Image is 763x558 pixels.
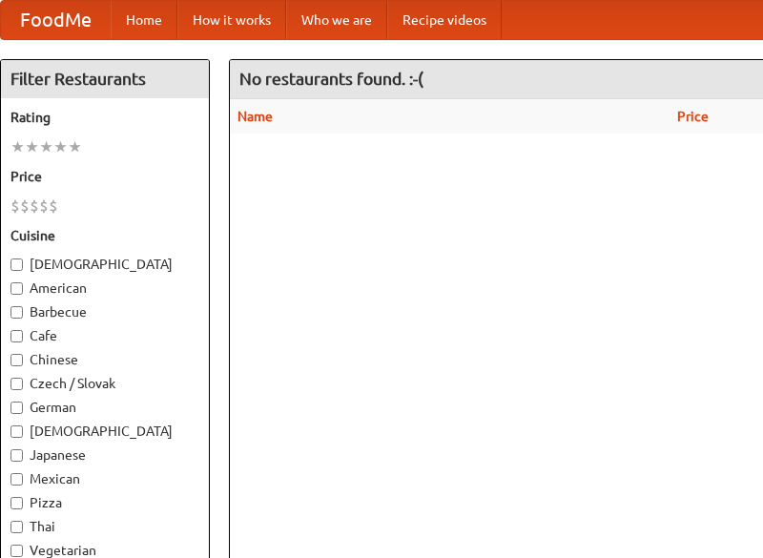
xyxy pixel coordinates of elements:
label: Chinese [10,350,199,369]
input: Barbecue [10,306,23,319]
input: Cafe [10,330,23,342]
h5: Rating [10,108,199,127]
input: Chinese [10,354,23,366]
input: Thai [10,521,23,533]
h5: Price [10,167,199,186]
input: Vegetarian [10,545,23,557]
ng-pluralize: No restaurants found. :-( [239,70,423,88]
li: ★ [39,136,53,157]
label: Cafe [10,326,199,345]
input: Pizza [10,497,23,509]
input: Czech / Slovak [10,378,23,390]
input: Japanese [10,449,23,462]
h4: Filter Restaurants [1,60,209,98]
label: [DEMOGRAPHIC_DATA] [10,255,199,274]
a: Price [677,109,709,124]
label: American [10,279,199,298]
li: $ [49,196,58,217]
li: ★ [25,136,39,157]
input: [DEMOGRAPHIC_DATA] [10,425,23,438]
a: FoodMe [1,1,111,39]
input: [DEMOGRAPHIC_DATA] [10,258,23,271]
label: Barbecue [10,302,199,321]
label: Thai [10,517,199,536]
input: Mexican [10,473,23,486]
a: Name [237,109,273,124]
a: How it works [177,1,286,39]
li: $ [20,196,30,217]
label: Pizza [10,493,199,512]
li: ★ [10,136,25,157]
label: Mexican [10,469,199,488]
label: Japanese [10,445,199,465]
label: German [10,398,199,417]
li: $ [30,196,39,217]
a: Home [111,1,177,39]
li: ★ [53,136,68,157]
label: [DEMOGRAPHIC_DATA] [10,422,199,441]
input: American [10,282,23,295]
a: Recipe videos [387,1,502,39]
li: ★ [68,136,82,157]
h5: Cuisine [10,226,199,245]
a: Who we are [286,1,387,39]
li: $ [10,196,20,217]
li: $ [39,196,49,217]
input: German [10,402,23,414]
label: Czech / Slovak [10,374,199,393]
